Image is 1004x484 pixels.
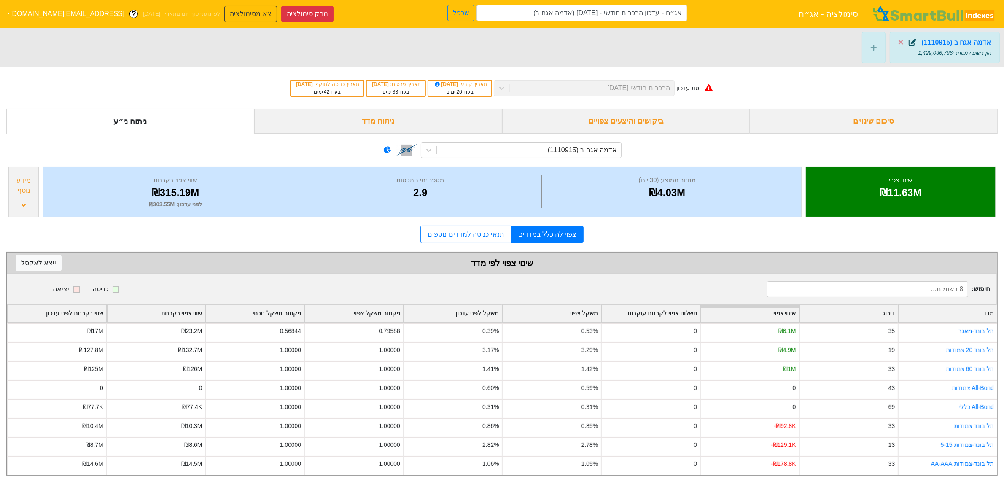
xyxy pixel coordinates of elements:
div: מספר ימי התכסות [301,175,539,185]
div: ₪23.2M [181,327,202,336]
div: 0 [694,441,697,449]
div: 1.00000 [379,422,400,430]
div: שווי צפוי בקרנות [54,175,297,185]
div: תאריך פרסום : [371,81,421,88]
div: 3.17% [482,346,499,355]
div: יציאה [53,284,69,294]
div: שינוי צפוי לפי מדד [16,257,988,269]
div: ניתוח מדד [254,109,502,134]
div: 0.59% [581,384,598,393]
div: 0.56844 [280,327,301,336]
a: תל בונד 20 צמודות [946,347,994,353]
div: תאריך קובע : [433,81,487,88]
div: 1.00000 [280,422,301,430]
div: 0 [694,327,697,336]
div: 0.31% [482,403,499,411]
div: 2.78% [581,441,598,449]
div: Toggle SortBy [800,305,898,322]
div: ₪126M [183,365,202,374]
div: Toggle SortBy [602,305,700,322]
div: ₪315.19M [54,185,297,200]
div: -₪178.8K [771,460,796,468]
div: -₪129.1K [771,441,796,449]
div: ₪127.8M [79,346,103,355]
span: 26 [456,89,462,95]
a: תל בונד-צמודות AA-AAA [931,460,994,467]
div: ₪132.7M [178,346,202,355]
div: 0.39% [482,327,499,336]
div: תאריך כניסה לתוקף : [295,81,359,88]
span: 33 [393,89,398,95]
div: 0 [694,460,697,468]
div: 1.00000 [379,441,400,449]
a: All-Bond כללי [959,403,994,410]
a: תנאי כניסה למדדים נוספים [420,226,511,243]
span: [DATE] [372,81,390,87]
div: 33 [888,365,895,374]
div: מידע נוסף [11,175,36,196]
div: כניסה [92,284,108,294]
div: 0 [694,403,697,411]
span: הון רשום למסחר : 1,429,086,786 [918,50,991,56]
div: ₪77.4K [182,403,202,411]
div: Toggle SortBy [8,305,106,322]
div: סוג עדכון [676,84,700,93]
div: 0.86% [482,422,499,430]
div: ₪4.03M [544,185,791,200]
div: 0 [694,346,697,355]
input: 8 רשומות... [767,281,968,297]
div: 0.60% [482,384,499,393]
div: 0 [694,384,697,393]
div: 1.00000 [280,460,301,468]
div: 1.00000 [280,365,301,374]
div: ₪6.1M [778,327,796,336]
div: 0.31% [581,403,598,411]
img: SmartBull [871,5,997,22]
div: Toggle SortBy [503,305,601,322]
div: 1.06% [482,460,499,468]
div: 0 [793,384,796,393]
div: 1.00000 [379,365,400,374]
div: Toggle SortBy [899,305,997,322]
div: ₪125M [84,365,103,374]
div: 1.00000 [379,384,400,393]
div: 0.53% [581,327,598,336]
a: תל בונד-מאגר [958,328,994,334]
div: ₪8.6M [184,441,202,449]
button: ייצא לאקסל [16,255,62,271]
div: ₪1M [783,365,796,374]
div: לפני עדכון : ₪303.55M [54,200,297,209]
div: 2.9 [301,185,539,200]
a: תל בונד צמודות [954,422,994,429]
strong: אדמה אגח ב (1110915) [922,39,991,46]
div: ₪77.7K [83,403,103,411]
div: בעוד ימים [295,88,359,96]
div: בעוד ימים [371,88,421,96]
a: צפוי להיכלל במדדים [511,226,584,243]
img: tase link [396,139,417,161]
div: 0.85% [581,422,598,430]
span: ? [132,8,136,20]
span: סימולציה - אג״ח [799,5,859,22]
div: מחזור ממוצע (30 יום) [544,175,791,185]
div: 0 [199,384,202,393]
span: לפי נתוני סוף יום מתאריך [DATE] [143,10,220,18]
div: 1.00000 [280,346,301,355]
div: 1.00000 [379,403,400,411]
div: 0 [793,403,796,411]
div: 1.00000 [280,384,301,393]
div: 1.00000 [379,346,400,355]
button: צא מסימולציה [224,6,277,22]
div: 0 [694,422,697,430]
div: 2.82% [482,441,499,449]
div: ₪10.3M [181,422,202,430]
div: ₪10.4M [82,422,103,430]
div: Toggle SortBy [107,305,205,322]
div: ₪14.5M [181,460,202,468]
div: 1.00000 [280,403,301,411]
input: אג״ח - עדכון הרכבים חודשי - 26/11/25 (אדמה אגח ב) [476,5,687,21]
div: 1.41% [482,365,499,374]
span: [DATE] [433,81,460,87]
div: ₪17M [87,327,103,336]
span: 42 [324,89,329,95]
